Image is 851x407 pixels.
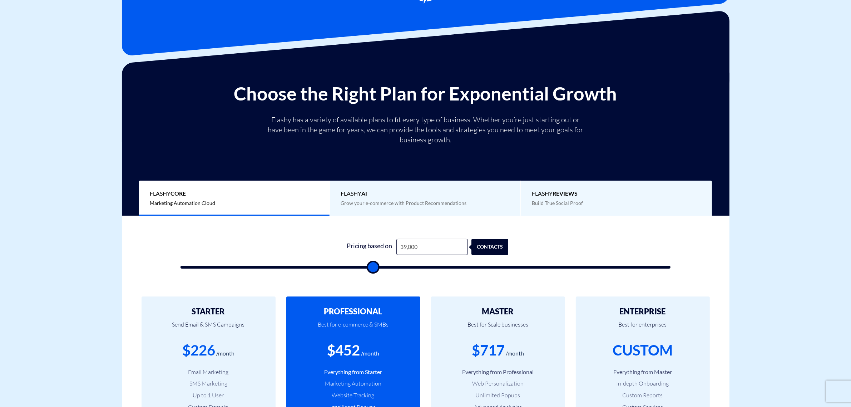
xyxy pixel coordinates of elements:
[442,368,554,376] li: Everything from Professional
[297,316,410,340] p: Best for e-commerce & SMBs
[587,307,699,316] h2: ENTERPRISE
[361,349,379,358] div: /month
[532,200,583,206] span: Build True Social Proof
[297,307,410,316] h2: PROFESSIONAL
[152,307,265,316] h2: STARTER
[442,391,554,399] li: Unlimited Popups
[150,200,215,206] span: Marketing Automation Cloud
[297,368,410,376] li: Everything from Starter
[587,379,699,388] li: In-depth Onboarding
[297,391,410,399] li: Website Tracking
[341,190,510,198] span: Flashy
[506,349,524,358] div: /month
[182,340,215,361] div: $226
[216,349,234,358] div: /month
[150,190,319,198] span: Flashy
[170,190,186,197] b: Core
[343,239,396,255] div: Pricing based on
[587,391,699,399] li: Custom Reports
[442,379,554,388] li: Web Personalization
[442,307,554,316] h2: MASTER
[327,340,360,361] div: $452
[152,368,265,376] li: Email Marketing
[152,379,265,388] li: SMS Marketing
[152,316,265,340] p: Send Email & SMS Campaigns
[265,115,587,145] p: Flashy has a variety of available plans to fit every type of business. Whether you’re just starti...
[553,190,578,197] b: REVIEWS
[152,391,265,399] li: Up to 1 User
[442,316,554,340] p: Best for Scale businesses
[532,190,701,198] span: Flashy
[587,316,699,340] p: Best for enterprises
[341,200,467,206] span: Grow your e-commerce with Product Recommendations
[127,83,724,104] h2: Choose the Right Plan for Exponential Growth
[613,340,673,361] div: CUSTOM
[587,368,699,376] li: Everything from Master
[362,190,367,197] b: AI
[475,239,512,255] div: contacts
[297,379,410,388] li: Marketing Automation
[472,340,505,361] div: $717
